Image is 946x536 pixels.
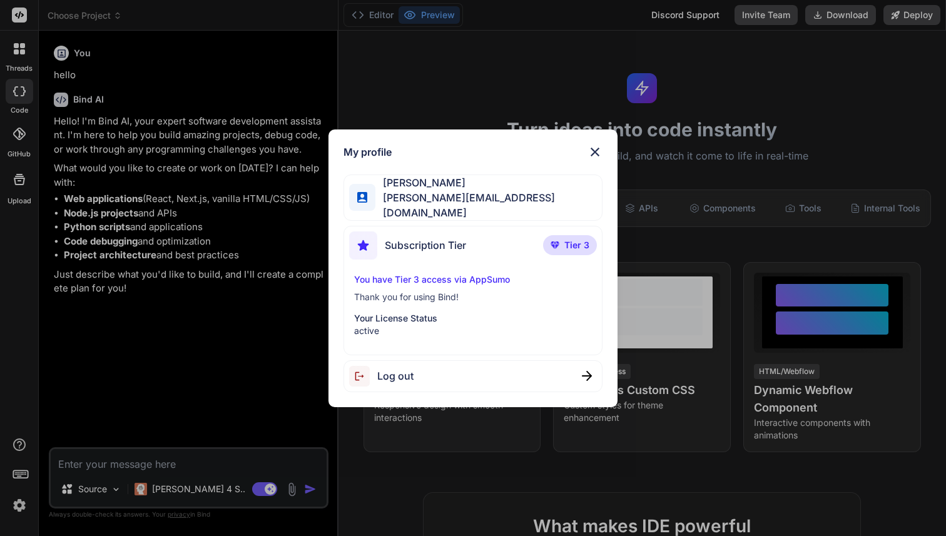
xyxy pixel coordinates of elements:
[385,238,466,253] span: Subscription Tier
[354,325,592,337] p: active
[377,368,414,383] span: Log out
[551,241,559,249] img: premium
[357,192,367,202] img: profile
[354,291,592,303] p: Thank you for using Bind!
[343,144,392,159] h1: My profile
[375,175,602,190] span: [PERSON_NAME]
[564,239,589,251] span: Tier 3
[375,190,602,220] span: [PERSON_NAME][EMAIL_ADDRESS][DOMAIN_NAME]
[354,312,592,325] p: Your License Status
[354,273,592,286] p: You have Tier 3 access via AppSumo
[349,231,377,260] img: subscription
[582,371,592,381] img: close
[349,366,377,387] img: logout
[587,144,603,159] img: close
